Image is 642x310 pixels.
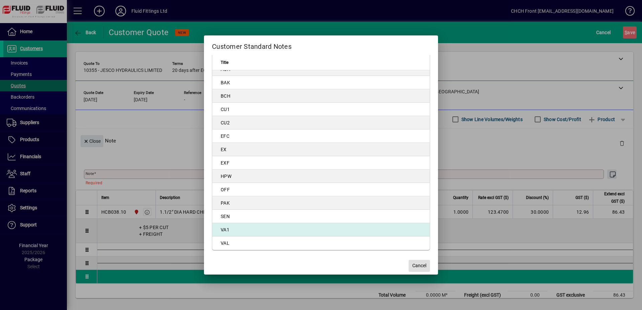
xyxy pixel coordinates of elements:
td: BCH [212,89,430,103]
td: SEN [212,210,430,223]
td: EX [212,143,430,156]
td: EFC [212,129,430,143]
td: EXF [212,156,430,170]
td: PAK [212,196,430,210]
button: Cancel [409,260,430,272]
span: Cancel [412,262,426,269]
td: VAL [212,236,430,250]
td: OFF [212,183,430,196]
td: CU2 [212,116,430,129]
td: BAK [212,76,430,89]
td: HPW [212,170,430,183]
span: Title [221,59,228,66]
td: CU1 [212,103,430,116]
h2: Customer Standard Notes [204,35,438,55]
td: VA1 [212,223,430,236]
